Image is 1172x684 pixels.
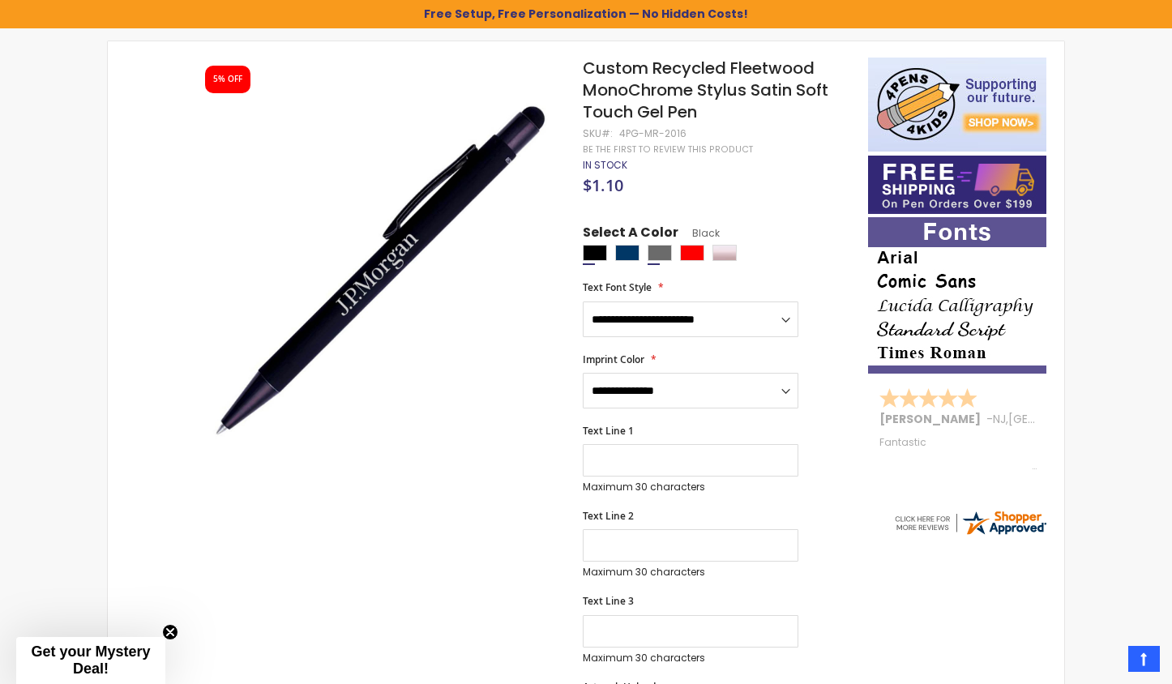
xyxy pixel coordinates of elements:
[583,509,634,523] span: Text Line 2
[868,217,1046,374] img: font-personalization-examples
[583,158,627,172] span: In stock
[583,143,753,156] a: Be the first to review this product
[680,245,704,261] div: Red
[16,637,165,684] div: Get your Mystery Deal!Close teaser
[583,280,652,294] span: Text Font Style
[583,353,644,366] span: Imprint Color
[892,508,1048,537] img: 4pens.com widget logo
[1008,411,1127,427] span: [GEOGRAPHIC_DATA]
[583,652,798,665] p: Maximum 30 characters
[583,594,634,608] span: Text Line 3
[583,566,798,579] p: Maximum 30 characters
[986,411,1127,427] span: - ,
[583,481,798,494] p: Maximum 30 characters
[879,437,1037,472] div: Fantastic
[868,156,1046,214] img: Free shipping on orders over $199
[583,424,634,438] span: Text Line 1
[648,245,672,261] div: Grey
[868,58,1046,152] img: 4pens 4 kids
[190,81,561,451] img: black-4pg-mr-2016-fleetwood-monochrome-pen-main-new-laser.jpg
[1128,646,1160,672] a: Top
[583,224,678,246] span: Select A Color
[678,226,720,240] span: Black
[31,643,150,677] span: Get your Mystery Deal!
[619,127,687,140] div: 4PG-MR-2016
[615,245,639,261] div: Navy Blue
[583,159,627,172] div: Availability
[583,57,828,123] span: Custom Recycled Fleetwood MonoChrome Stylus Satin Soft Touch Gel Pen
[892,527,1048,541] a: 4pens.com certificate URL
[712,245,737,261] div: Rose Gold
[162,624,178,640] button: Close teaser
[993,411,1006,427] span: NJ
[583,126,613,140] strong: SKU
[879,411,986,427] span: [PERSON_NAME]
[583,174,623,196] span: $1.10
[213,74,242,85] div: 5% OFF
[583,245,607,261] div: Black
